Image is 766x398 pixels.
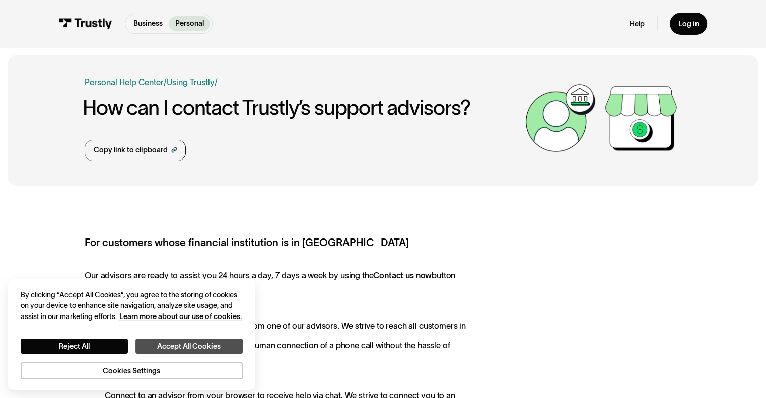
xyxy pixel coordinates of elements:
strong: Chat [105,381,122,390]
img: Trustly Logo [59,18,112,29]
button: Reject All [21,339,128,354]
a: Personal Help Center [85,76,164,89]
div: / [215,76,218,89]
a: More information about your privacy, opens in a new tab [119,312,242,321]
div: Cookie banner [8,279,255,389]
div: By clicking “Accept All Cookies”, you agree to the storing of cookies on your device to enhance s... [21,290,243,322]
div: Copy link to clipboard [94,145,168,155]
strong: For customers whose financial institution is in [GEOGRAPHIC_DATA] [85,236,409,248]
p: Personal [175,18,204,29]
p: Business [133,18,163,29]
a: Log in [670,13,707,34]
div: / [164,76,167,89]
button: Cookies Settings [21,362,243,380]
strong: Contact us now [373,271,432,280]
p: Our advisors are ready to assist you 24 hours a day, 7 days a week by using the button below. Con... [85,271,468,290]
p: Submit a request to receive a call back from one of our advisors. We strive to reach all customer... [85,311,468,360]
h1: How can I contact Trustly’s support advisors? [83,97,520,119]
a: Personal [169,16,210,31]
a: Using Trustly [167,77,215,87]
a: Business [127,16,169,31]
div: Log in [678,19,699,29]
div: Privacy [21,290,243,380]
a: Copy link to clipboard [85,140,186,161]
button: Accept All Cookies [135,339,243,354]
a: Help [630,19,645,29]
